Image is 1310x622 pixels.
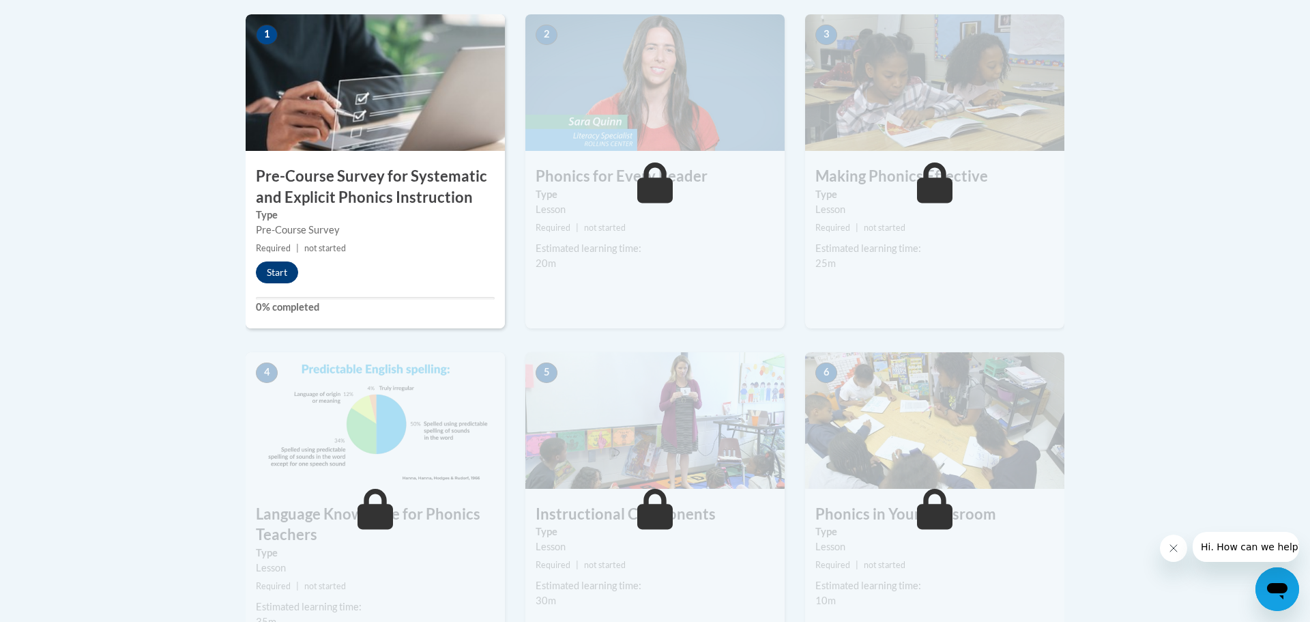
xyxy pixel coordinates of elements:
[1255,567,1299,611] iframe: Button to launch messaging window
[296,243,299,253] span: |
[536,524,774,539] label: Type
[536,223,570,233] span: Required
[304,243,346,253] span: not started
[805,352,1064,489] img: Course Image
[256,208,495,223] label: Type
[525,166,785,187] h3: Phonics for Every Reader
[815,223,850,233] span: Required
[256,561,495,576] div: Lesson
[536,257,556,269] span: 20m
[304,581,346,591] span: not started
[536,539,774,554] div: Lesson
[584,560,626,570] span: not started
[815,202,1054,217] div: Lesson
[536,560,570,570] span: Required
[256,599,495,614] div: Estimated learning time:
[815,241,1054,256] div: Estimated learning time:
[525,352,785,489] img: Course Image
[536,187,774,202] label: Type
[815,187,1054,202] label: Type
[815,25,837,45] span: 3
[815,363,837,383] span: 6
[536,578,774,593] div: Estimated learning time:
[256,243,291,253] span: Required
[815,560,850,570] span: Required
[246,352,505,489] img: Course Image
[1160,535,1187,562] iframe: Close message
[525,504,785,525] h3: Instructional Components
[1193,532,1299,562] iframe: Message from company
[864,560,905,570] span: not started
[256,25,278,45] span: 1
[815,539,1054,554] div: Lesson
[576,560,579,570] span: |
[296,581,299,591] span: |
[8,10,111,20] span: Hi. How can we help?
[805,14,1064,151] img: Course Image
[536,241,774,256] div: Estimated learning time:
[256,581,291,591] span: Required
[815,578,1054,593] div: Estimated learning time:
[815,524,1054,539] label: Type
[536,595,556,606] span: 30m
[246,504,505,546] h3: Language Knowledge for Phonics Teachers
[256,261,298,283] button: Start
[256,300,495,315] label: 0% completed
[864,223,905,233] span: not started
[576,223,579,233] span: |
[525,14,785,151] img: Course Image
[805,504,1064,525] h3: Phonics in Your Classroom
[536,202,774,217] div: Lesson
[815,595,836,606] span: 10m
[536,25,557,45] span: 2
[256,223,495,238] div: Pre-Course Survey
[256,546,495,561] label: Type
[246,14,505,151] img: Course Image
[536,363,557,383] span: 5
[246,166,505,208] h3: Pre-Course Survey for Systematic and Explicit Phonics Instruction
[805,166,1064,187] h3: Making Phonics Effective
[584,223,626,233] span: not started
[856,560,858,570] span: |
[815,257,836,269] span: 25m
[856,223,858,233] span: |
[256,363,278,383] span: 4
